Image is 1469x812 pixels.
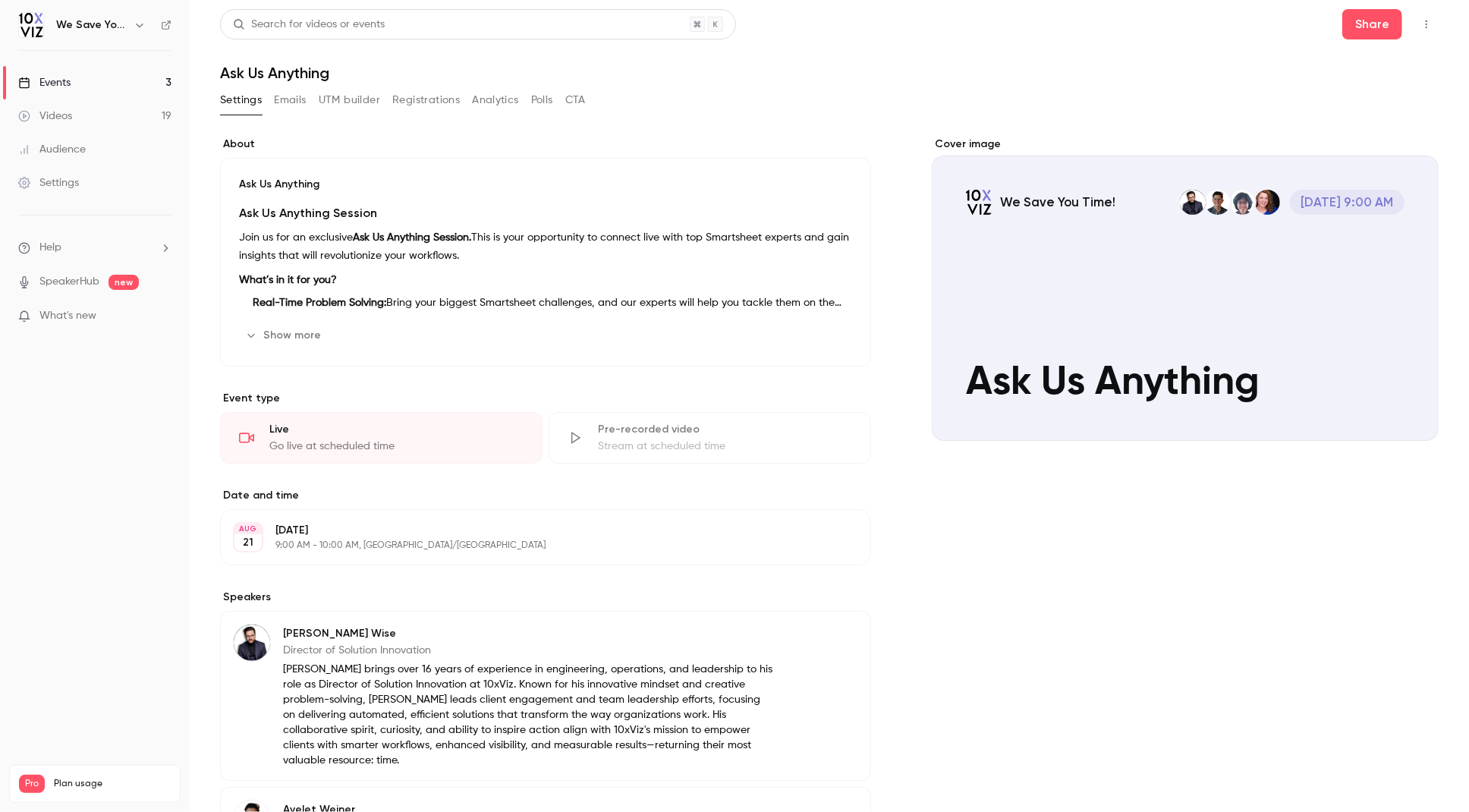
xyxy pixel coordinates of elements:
strong: Ask Us Anything Session. [353,232,471,243]
h1: Ask Us Anything [220,64,1439,82]
p: Join us for an exclusive This is your opportunity to connect live with top Smartsheet experts and... [239,228,852,265]
label: About [220,137,871,152]
button: Emails [274,88,306,112]
p: 9:00 AM - 10:00 AM, [GEOGRAPHIC_DATA]/[GEOGRAPHIC_DATA] [275,540,791,552]
div: Videos [18,109,72,124]
button: Share [1342,9,1402,39]
div: Audience [18,142,86,157]
span: Plan usage [54,778,171,790]
button: Show more [239,323,330,348]
label: Date and time [220,488,871,503]
strong: What’s in it for you? [239,275,337,285]
button: UTM builder [319,88,380,112]
label: Cover image [932,137,1439,152]
strong: Ask Us Anything Session [239,206,377,220]
a: SpeakerHub [39,274,99,290]
iframe: Noticeable Trigger [153,310,171,323]
div: Dustin Wise[PERSON_NAME] WiseDirector of Solution Innovation[PERSON_NAME] brings over 16 years of... [220,611,871,781]
p: / 150 [142,793,171,807]
div: Settings [18,175,79,190]
p: 21 [243,535,253,550]
button: Analytics [472,88,519,112]
h6: We Save You Time! [56,17,127,33]
p: [PERSON_NAME] Wise [283,626,772,641]
button: Registrations [392,88,460,112]
li: Bring your biggest Smartsheet challenges, and our experts will help you tackle them on the spot. [247,295,852,311]
p: [DATE] [275,523,791,538]
span: 19 [142,795,149,804]
div: Go live at scheduled time [269,439,524,454]
p: Ask Us Anything [239,177,852,192]
div: Stream at scheduled time [598,439,852,454]
div: Pre-recorded videoStream at scheduled time [549,412,871,464]
span: What's new [39,308,96,324]
strong: Real-Time Problem Solving: [253,297,386,308]
label: Speakers [220,590,871,605]
p: [PERSON_NAME] brings over 16 years of experience in engineering, operations, and leadership to hi... [283,662,772,768]
img: We Save You Time! [19,13,43,37]
span: Help [39,240,61,256]
button: Settings [220,88,262,112]
section: Cover image [932,137,1439,441]
p: Videos [19,793,48,807]
div: Live [269,422,524,437]
span: new [109,275,139,290]
img: Dustin Wise [234,625,270,661]
button: Polls [531,88,553,112]
li: help-dropdown-opener [18,240,171,256]
p: Director of Solution Innovation [283,643,772,658]
button: CTA [565,88,586,112]
div: Pre-recorded video [598,422,852,437]
div: LiveGo live at scheduled time [220,412,543,464]
p: Event type [220,391,871,406]
button: Edit [803,624,858,648]
div: Search for videos or events [233,17,385,33]
div: AUG [234,524,262,534]
span: Pro [19,775,45,793]
button: Ask Us AnythingWe Save You Time!Jennifer JonesDansong WangAyelet WeinerDustin Wise[DATE] 9:00 AMA... [1396,398,1427,429]
div: Events [18,75,71,90]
